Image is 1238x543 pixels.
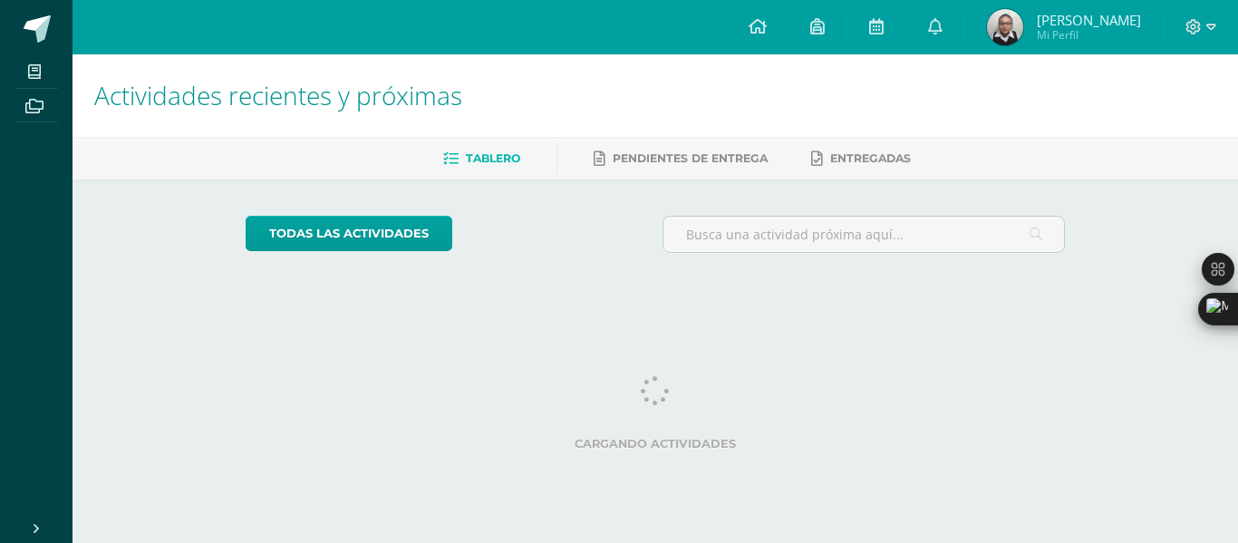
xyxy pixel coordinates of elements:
span: Entregadas [830,151,911,165]
input: Busca una actividad próxima aquí... [663,217,1065,252]
a: Entregadas [811,144,911,173]
span: Pendientes de entrega [613,151,768,165]
a: Tablero [443,144,520,173]
span: Mi Perfil [1037,27,1141,43]
img: d155ee57f74522c7e748519f524156f7.png [987,9,1023,45]
a: todas las Actividades [246,216,452,251]
span: Tablero [466,151,520,165]
span: [PERSON_NAME] [1037,11,1141,29]
label: Cargando actividades [246,437,1066,451]
span: Actividades recientes y próximas [94,78,462,112]
a: Pendientes de entrega [594,144,768,173]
